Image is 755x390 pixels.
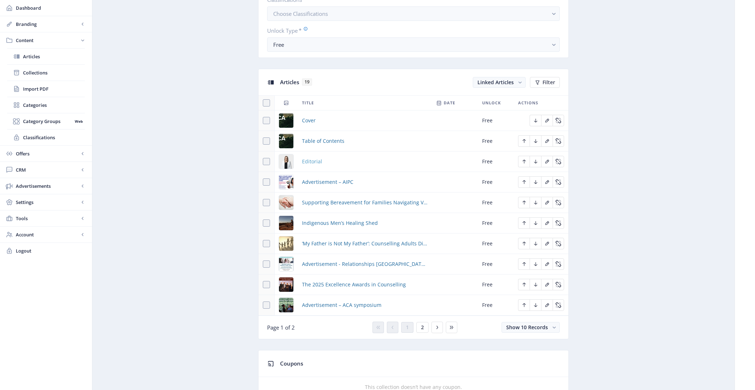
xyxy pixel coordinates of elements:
[530,178,541,185] a: Edit page
[541,178,553,185] a: Edit page
[541,199,553,205] a: Edit page
[302,99,314,107] span: Title
[482,99,501,107] span: Unlock
[302,260,427,268] a: Advertisement - Relationships [GEOGRAPHIC_DATA] [PERSON_NAME]
[302,301,381,309] span: Advertisement – ACA symposium
[541,158,553,164] a: Edit page
[553,199,564,205] a: Edit page
[541,219,553,226] a: Edit page
[16,231,79,238] span: Account
[553,301,564,308] a: Edit page
[7,65,85,81] a: Collections
[530,260,541,267] a: Edit page
[530,137,541,144] a: Edit page
[478,254,514,275] td: Free
[478,151,514,172] td: Free
[7,97,85,113] a: Categories
[401,322,413,333] button: 1
[280,360,303,367] span: Coupons
[279,277,293,292] img: ab981ce0-861b-4202-afd4-bc964d025124.png
[72,118,85,125] nb-badge: Web
[541,260,553,267] a: Edit page
[473,77,526,88] button: Linked Articles
[279,113,293,128] img: 20ee9108-f847-4bf2-ba85-063b0af2a570.png
[553,219,564,226] a: Edit page
[530,219,541,226] a: Edit page
[258,69,569,339] app-collection-view: Articles
[553,178,564,185] a: Edit page
[541,137,553,144] a: Edit page
[518,199,530,205] a: Edit page
[16,37,79,44] span: Content
[518,219,530,226] a: Edit page
[23,118,72,125] span: Category Groups
[477,79,514,86] span: Linked Articles
[302,280,406,289] a: The 2025 Excellence Awards in Counselling
[7,49,85,64] a: Articles
[506,324,548,331] span: Show 10 Records
[543,80,555,85] span: Filter
[279,175,293,189] img: ced0b3b5-08bb-4c82-a69c-c8497251d380.png
[16,247,86,254] span: Logout
[478,275,514,295] td: Free
[530,117,541,123] a: Edit page
[553,158,564,164] a: Edit page
[267,27,554,35] label: Unlock Type
[302,116,316,125] a: Cover
[518,99,538,107] span: Actions
[16,21,79,28] span: Branding
[279,236,293,251] img: 720a254a-ddbf-4c43-9fba-4a5e32134782.png
[553,281,564,287] a: Edit page
[16,166,79,173] span: CRM
[279,216,293,230] img: 6dde319b-8f8b-49d8-9f21-8e6d4efffd5c.png
[302,239,427,248] a: ‘My Father is Not My Father’: Counselling Adults Discovering Misattributed Paternity
[302,137,344,145] a: Table of Contents
[530,281,541,287] a: Edit page
[7,130,85,145] a: Classifications
[416,322,429,333] button: 2
[23,134,85,141] span: Classifications
[478,131,514,151] td: Free
[302,178,353,186] a: Advertisement – AIPC
[502,322,560,333] button: Show 10 Records
[530,158,541,164] a: Edit page
[273,40,548,49] div: Free
[518,137,530,144] a: Edit page
[16,182,79,190] span: Advertisements
[478,172,514,192] td: Free
[553,117,564,123] a: Edit page
[280,78,299,86] span: Articles
[541,117,553,123] a: Edit page
[273,10,328,17] span: Choose Classifications
[23,69,85,76] span: Collections
[23,53,85,60] span: Articles
[16,199,79,206] span: Settings
[518,178,530,185] a: Edit page
[16,215,79,222] span: Tools
[530,301,541,308] a: Edit page
[279,154,293,169] img: 0d26c4bc-80e7-4da4-b8bb-5c0a56fdffaf.png
[302,198,427,207] a: Supporting Bereavement for Families Navigating Voluntary Assisted Dying (VAD)
[518,260,530,267] a: Edit page
[541,281,553,287] a: Edit page
[530,77,560,88] button: Filter
[279,134,293,148] img: 6918d072-7f32-4913-82a3-529dcff5d64d.png
[302,78,312,86] span: 19
[16,4,86,12] span: Dashboard
[478,213,514,233] td: Free
[302,219,378,227] a: Indigenous Men’s Healing Shed
[279,257,293,271] img: cnbFBF9lJ4x82hYX
[7,81,85,97] a: Import PDF
[267,37,560,52] button: Free
[421,325,424,330] span: 2
[518,240,530,246] a: Edit page
[279,298,293,312] img: c26c2fcd-344a-488c-8dc7-d33eda5fd20e.png
[518,281,530,287] a: Edit page
[518,301,530,308] a: Edit page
